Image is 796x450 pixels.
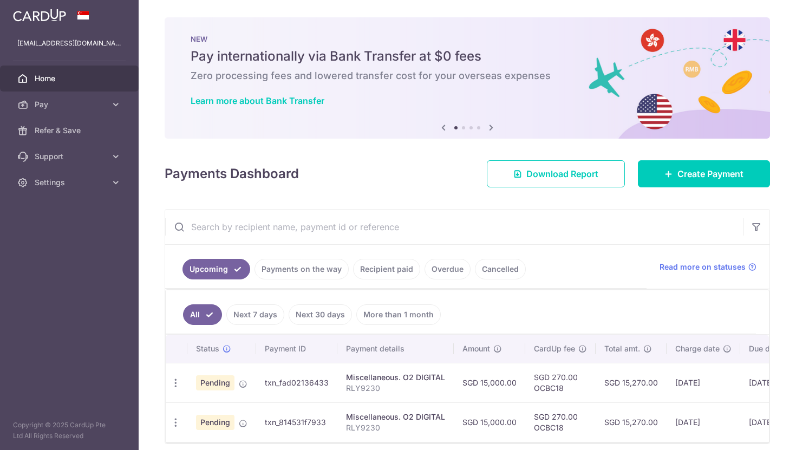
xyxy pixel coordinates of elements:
a: Upcoming [182,259,250,279]
span: CardUp fee [534,343,575,354]
p: NEW [191,35,744,43]
a: Download Report [487,160,625,187]
a: Recipient paid [353,259,420,279]
div: Miscellaneous. O2 DIGITAL [346,372,445,383]
td: SGD 15,270.00 [596,363,667,402]
td: SGD 270.00 OCBC18 [525,363,596,402]
a: Payments on the way [255,259,349,279]
span: Support [35,151,106,162]
span: Read more on statuses [660,262,746,272]
td: txn_814531f7933 [256,402,337,442]
a: All [183,304,222,325]
span: Pay [35,99,106,110]
img: Bank transfer banner [165,17,770,139]
td: [DATE] [667,363,740,402]
p: [EMAIL_ADDRESS][DOMAIN_NAME] [17,38,121,49]
span: Download Report [526,167,598,180]
td: SGD 15,000.00 [454,363,525,402]
a: Next 7 days [226,304,284,325]
span: Due date [749,343,781,354]
td: SGD 15,270.00 [596,402,667,442]
p: RLY9230 [346,422,445,433]
span: Pending [196,375,234,390]
td: [DATE] [667,402,740,442]
td: SGD 15,000.00 [454,402,525,442]
div: Miscellaneous. O2 DIGITAL [346,412,445,422]
span: Charge date [675,343,720,354]
span: Home [35,73,106,84]
span: Status [196,343,219,354]
span: Create Payment [677,167,743,180]
a: Cancelled [475,259,526,279]
td: SGD 270.00 OCBC18 [525,402,596,442]
span: Settings [35,177,106,188]
a: More than 1 month [356,304,441,325]
th: Payment details [337,335,454,363]
p: RLY9230 [346,383,445,394]
a: Overdue [425,259,471,279]
a: Next 30 days [289,304,352,325]
span: Refer & Save [35,125,106,136]
a: Create Payment [638,160,770,187]
a: Read more on statuses [660,262,756,272]
span: Pending [196,415,234,430]
span: Total amt. [604,343,640,354]
td: txn_fad02136433 [256,363,337,402]
a: Learn more about Bank Transfer [191,95,324,106]
input: Search by recipient name, payment id or reference [165,210,743,244]
h5: Pay internationally via Bank Transfer at $0 fees [191,48,744,65]
span: Amount [462,343,490,354]
h6: Zero processing fees and lowered transfer cost for your overseas expenses [191,69,744,82]
img: CardUp [13,9,66,22]
th: Payment ID [256,335,337,363]
h4: Payments Dashboard [165,164,299,184]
